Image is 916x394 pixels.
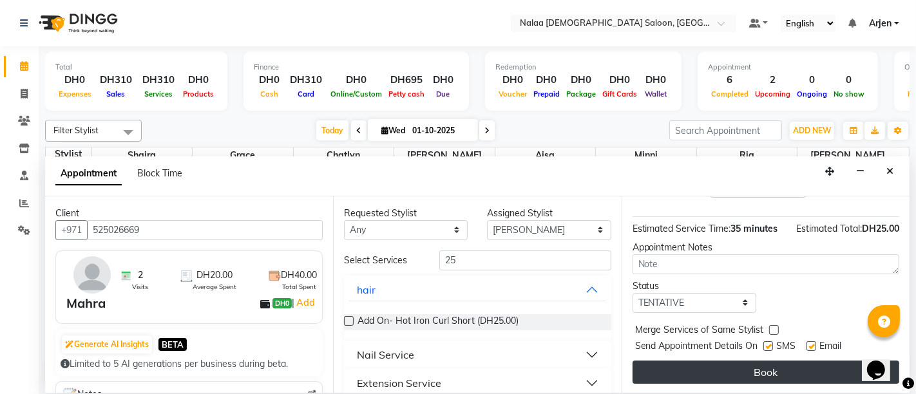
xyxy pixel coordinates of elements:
[797,147,898,164] span: [PERSON_NAME]
[294,147,394,164] span: Chatlyn
[357,375,441,391] div: Extension Service
[327,89,385,98] span: Online/Custom
[830,89,868,98] span: No show
[292,295,317,310] span: |
[790,122,834,140] button: ADD NEW
[61,357,318,371] div: Limited to 5 AI generations per business during beta.
[408,121,473,140] input: 2025-10-01
[334,254,430,267] div: Select Services
[385,73,428,88] div: DH695
[344,207,468,220] div: Requested Stylist
[358,314,519,330] span: Add On- Hot Iron Curl Short (DH25.00)
[55,207,323,220] div: Client
[777,339,796,355] span: SMS
[596,147,696,164] span: Minni
[357,347,414,362] div: Nail Service
[137,73,180,88] div: DH310
[862,342,903,381] iframe: chat widget
[33,5,121,41] img: logo
[563,73,599,88] div: DH0
[752,89,794,98] span: Upcoming
[530,73,563,88] div: DH0
[796,223,862,234] span: Estimated Total:
[820,339,842,355] span: Email
[793,126,831,135] span: ADD NEW
[55,220,88,240] button: +971
[55,73,95,88] div: DH0
[599,89,640,98] span: Gift Cards
[193,282,236,292] span: Average Spent
[281,268,317,282] span: DH40.00
[272,298,292,308] span: DH0
[697,147,797,164] span: ria
[349,343,606,366] button: Nail Service
[599,73,640,88] div: DH0
[487,207,611,220] div: Assigned Stylist
[138,268,143,282] span: 2
[254,62,459,73] div: Finance
[731,223,778,234] span: 35 minutes
[640,73,671,88] div: DH0
[394,147,495,164] span: [PERSON_NAME]
[794,73,830,88] div: 0
[428,73,459,88] div: DH0
[708,89,752,98] span: Completed
[830,73,868,88] div: 0
[327,73,385,88] div: DH0
[439,250,611,270] input: Search by service name
[180,73,217,88] div: DH0
[73,256,111,294] img: avatar
[495,89,530,98] span: Voucher
[495,62,671,73] div: Redemption
[881,162,899,182] button: Close
[53,125,99,135] span: Filter Stylist
[196,268,233,282] span: DH20.00
[46,147,91,161] div: Stylist
[385,89,428,98] span: Petty cash
[357,282,376,297] div: hair
[495,73,530,88] div: DH0
[137,167,182,179] span: Block Time
[708,62,868,73] div: Appointment
[282,282,316,292] span: Total Spent
[132,282,148,292] span: Visits
[635,323,764,339] span: Merge Services of Same Stylist
[55,89,95,98] span: Expenses
[193,147,293,164] span: Grace
[495,147,596,164] span: Aisa
[869,17,892,30] span: Arjen
[635,339,758,355] span: Send Appointment Details On
[294,89,318,98] span: Card
[66,294,106,313] div: Mahra
[434,89,453,98] span: Due
[141,89,176,98] span: Services
[794,89,830,98] span: Ongoing
[563,89,599,98] span: Package
[633,279,756,293] div: Status
[752,73,794,88] div: 2
[257,89,281,98] span: Cash
[180,89,217,98] span: Products
[378,126,408,135] span: Wed
[633,223,731,234] span: Estimated Service Time:
[92,147,193,164] span: Shaira
[349,278,606,301] button: hair
[285,73,327,88] div: DH310
[87,220,323,240] input: Search by Name/Mobile/Email/Code
[254,73,285,88] div: DH0
[530,89,563,98] span: Prepaid
[708,73,752,88] div: 6
[862,223,899,234] span: DH25.00
[55,62,217,73] div: Total
[633,241,899,254] div: Appointment Notes
[95,73,137,88] div: DH310
[669,120,782,140] input: Search Appointment
[642,89,670,98] span: Wallet
[316,120,348,140] span: Today
[55,162,122,185] span: Appointment
[158,338,187,350] span: BETA
[104,89,129,98] span: Sales
[294,295,317,310] a: Add
[633,361,899,384] button: Book
[62,335,152,353] button: Generate AI Insights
